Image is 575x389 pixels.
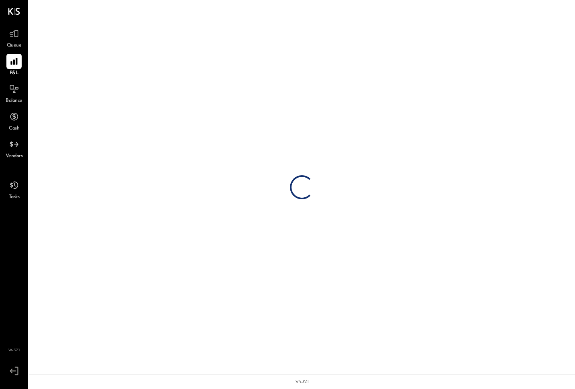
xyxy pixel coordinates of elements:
[6,153,23,160] span: Vendors
[7,42,22,49] span: Queue
[6,97,22,105] span: Balance
[0,137,28,160] a: Vendors
[0,26,28,49] a: Queue
[10,70,19,77] span: P&L
[0,81,28,105] a: Balance
[0,54,28,77] a: P&L
[0,109,28,132] a: Cash
[0,178,28,201] a: Tasks
[296,379,309,385] div: v 4.37.1
[9,125,19,132] span: Cash
[9,194,20,201] span: Tasks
